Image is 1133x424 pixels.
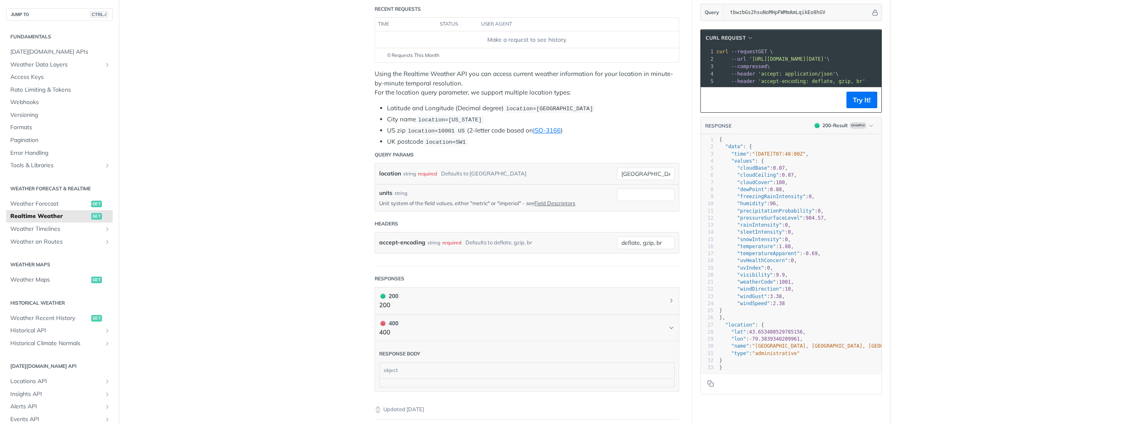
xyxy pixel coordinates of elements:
a: Rate Limiting & Tokens [6,84,113,96]
button: Show subpages for Locations API [104,378,111,385]
span: CTRL-/ [90,11,108,18]
span: "values" [731,158,755,164]
span: "sleetIntensity" [737,229,785,235]
span: 'accept-encoding: deflate, gzip, br' [758,78,865,84]
span: --header [731,78,755,84]
div: Defaults to [GEOGRAPHIC_DATA] [441,168,526,180]
span: 0 Requests This Month [387,52,439,59]
span: 3.38 [770,294,782,299]
span: "[GEOGRAPHIC_DATA], [GEOGRAPHIC_DATA], [GEOGRAPHIC_DATA], [GEOGRAPHIC_DATA], [GEOGRAPHIC_DATA]" [752,343,1035,349]
button: Show subpages for Weather Timelines [104,226,111,232]
span: \ [716,64,770,69]
span: 0 [791,258,793,263]
span: "uvHealthConcern" [737,258,788,263]
h2: Weather Maps [6,261,113,268]
button: Hide [871,8,879,17]
span: location=[GEOGRAPHIC_DATA] [506,106,593,112]
div: 12 [701,215,713,222]
button: JUMP TOCTRL-/ [6,8,113,21]
a: Alerts APIShow subpages for Alerts API [6,400,113,413]
th: time [375,18,437,31]
span: 0 [767,265,770,271]
div: 4 [701,70,715,78]
span: "pressureSurfaceLevel" [737,215,803,221]
a: [DATE][DOMAIN_NAME] APIs [6,46,113,58]
div: 2 [701,143,713,150]
div: 6 [701,172,713,179]
span: Webhooks [10,98,111,107]
div: 20 [701,272,713,279]
div: 14 [701,229,713,236]
span: "temperature" [737,244,776,249]
span: : , [719,258,797,263]
div: 26 [701,314,713,321]
div: 33 [701,364,713,371]
span: "windSpeed" [737,301,769,306]
button: 400 400400 [379,319,675,337]
div: 9 [701,193,713,200]
span: 984.57 [806,215,824,221]
a: Field Descriptors [534,200,575,206]
input: apikey [726,4,871,21]
button: Show subpages for Tools & Libraries [104,162,111,169]
div: 200 - Result [822,122,848,129]
button: Show subpages for Weather Data Layers [104,62,111,68]
span: \ [716,56,830,62]
span: 0 [809,194,812,199]
span: : { [719,158,764,164]
div: 27 [701,322,713,329]
button: Show subpages for Alerts API [104,403,111,410]
span: "administrative" [752,351,800,356]
p: Updated [DATE] [375,405,679,414]
th: user agent [478,18,662,31]
span: curl [716,49,728,54]
div: 200 [379,291,398,301]
span: 0 [785,237,788,242]
span: - [803,251,805,256]
span: : , [719,237,791,242]
div: Defaults to deflate, gzip, br [465,237,532,249]
span: : , [719,215,826,221]
div: 8 [701,186,713,193]
div: object [380,362,672,378]
span: 1.88 [779,244,791,249]
span: location=10001 US [408,128,465,134]
a: Tools & LibrariesShow subpages for Tools & Libraries [6,159,113,172]
div: 10 [701,200,713,207]
button: Query [701,4,724,21]
div: Recent Requests [375,5,421,13]
span: cURL Request [706,34,746,42]
span: 2.38 [773,301,785,306]
div: string [427,237,440,249]
span: Error Handling [10,149,111,157]
div: 400 [379,319,398,328]
div: 13 [701,222,713,229]
span: : , [719,172,797,178]
div: 1 [701,48,715,55]
div: 4 [701,158,713,165]
span: Historical API [10,327,102,335]
span: Weather Maps [10,276,89,284]
span: 200 [380,294,385,298]
span: "cloudCeiling" [737,172,779,178]
span: 96 [770,201,776,206]
li: Latitude and Longitude (Decimal degree) [387,104,679,113]
h2: [DATE][DOMAIN_NAME] API [6,362,113,370]
span: 43.653480529785156 [749,329,803,335]
div: 17 [701,250,713,257]
span: : , [719,151,809,157]
span: "precipitationProbability" [737,208,814,214]
svg: Chevron [668,325,675,331]
span: "lon" [731,336,746,342]
span: Weather Forecast [10,200,89,208]
span: "windGust" [737,294,767,299]
span: 0.88 [770,187,782,192]
div: 400 400400 [375,341,679,392]
span: [DATE][DOMAIN_NAME] APIs [10,48,111,56]
span: get [91,277,102,283]
span: } [719,308,722,313]
span: "humidity" [737,201,767,206]
span: "time" [731,151,749,157]
div: 3 [701,63,715,70]
span: 'accept: application/json' [758,71,836,77]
